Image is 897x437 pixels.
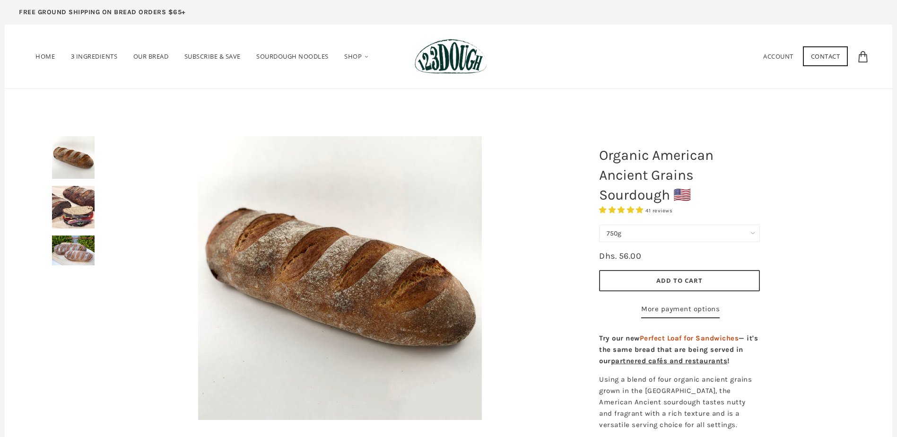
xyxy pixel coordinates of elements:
[28,39,376,74] nav: Primary
[249,39,336,74] a: SOURDOUGH NOODLES
[256,52,329,61] span: SOURDOUGH NOODLES
[177,39,248,74] a: Subscribe & Save
[52,186,95,228] img: Organic American Ancient Grains Sourdough 🇺🇸
[71,52,118,61] span: 3 Ingredients
[599,334,758,365] strong: Try our new — it's the same bread that are being served in our !
[599,270,760,291] button: Add to Cart
[133,52,169,61] span: Our Bread
[599,249,641,263] div: Dhs. 56.00
[35,52,55,61] span: Home
[5,5,200,25] a: FREE GROUND SHIPPING ON BREAD ORDERS $65+
[52,236,95,265] img: Organic American Ancient Grains Sourdough 🇺🇸
[599,206,645,214] span: 4.93 stars
[640,334,739,342] span: Perfect Loaf for Sandwiches
[198,136,482,420] img: Organic American Ancient Grains Sourdough 🇺🇸
[656,276,703,285] span: Add to Cart
[118,136,561,420] a: Organic American Ancient Grains Sourdough 🇺🇸
[344,52,362,61] span: Shop
[19,7,186,17] p: FREE GROUND SHIPPING ON BREAD ORDERS $65+
[184,52,241,61] span: Subscribe & Save
[126,39,176,74] a: Our Bread
[592,140,767,210] h1: Organic American Ancient Grains Sourdough 🇺🇸
[64,39,125,74] a: 3 Ingredients
[415,39,487,74] img: 123Dough Bakery
[645,208,672,214] span: 41 reviews
[611,357,728,365] a: partnered cafés and restaurants
[28,39,62,74] a: Home
[337,39,376,74] a: Shop
[803,46,848,66] a: Contact
[641,303,720,318] a: More payment options
[763,52,793,61] a: Account
[52,136,95,179] img: Organic American Ancient Grains Sourdough 🇺🇸
[599,375,752,429] span: Using a blend of four organic ancient grains grown in the [GEOGRAPHIC_DATA], the American Ancient...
